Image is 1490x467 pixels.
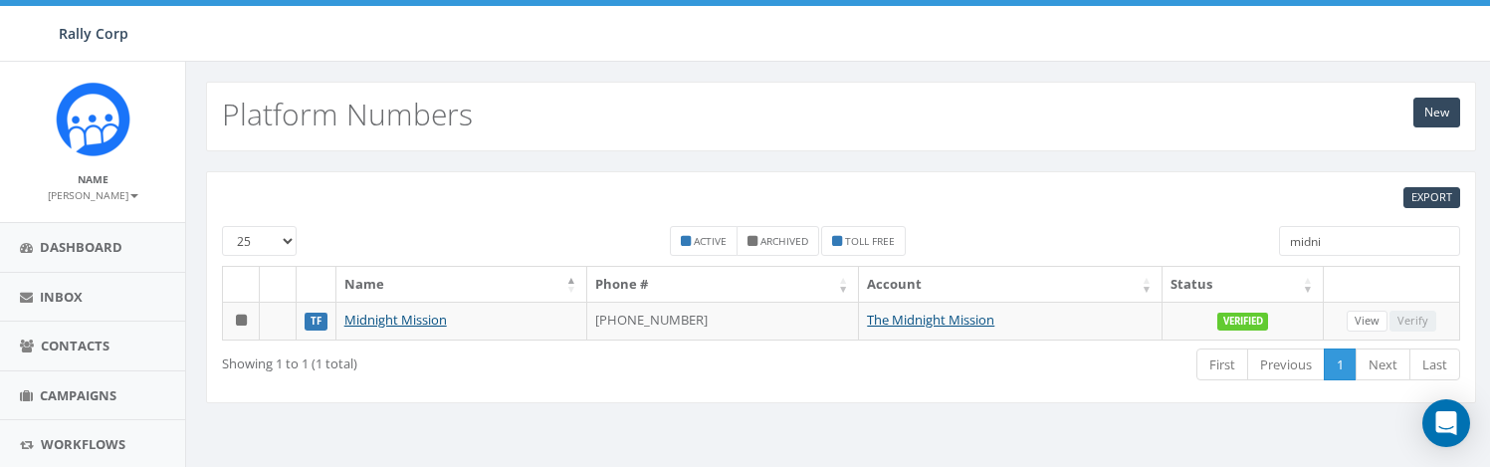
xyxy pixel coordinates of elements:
div: Open Intercom Messenger [1422,399,1470,447]
a: First [1196,349,1248,381]
small: Toll Free [845,234,895,248]
th: Phone #: activate to sort column ascending [587,267,859,302]
a: EXPORT [1403,187,1460,208]
input: Type to search [1279,226,1460,256]
th: Status: activate to sort column ascending [1163,267,1324,302]
span: Inbox [40,288,83,306]
a: The Midnight Mission [867,311,994,329]
img: Icon_1.png [56,82,130,156]
span: Workflows [41,435,125,453]
span: Campaigns [40,386,116,404]
label: Verified [1217,313,1269,331]
small: Active [694,234,727,248]
span: Dashboard [40,238,122,256]
span: Contacts [41,337,109,354]
th: Account: activate to sort column ascending [859,267,1163,302]
a: Next [1356,349,1410,381]
small: Archived [760,234,808,248]
a: View [1347,311,1387,332]
td: [PHONE_NUMBER] [587,302,859,340]
a: 1 [1324,349,1357,381]
h2: Platform Numbers [222,98,473,130]
a: Last [1409,349,1460,381]
div: Showing 1 to 1 (1 total) [222,347,721,373]
span: Rally Corp [59,24,128,43]
label: TF [305,313,327,331]
a: [PERSON_NAME] [48,185,138,203]
a: New [1413,98,1460,127]
a: Previous [1247,349,1325,381]
th: Name: activate to sort column descending [336,267,587,302]
a: Midnight Mission [344,311,447,329]
small: [PERSON_NAME] [48,188,138,202]
small: Name [78,172,108,186]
